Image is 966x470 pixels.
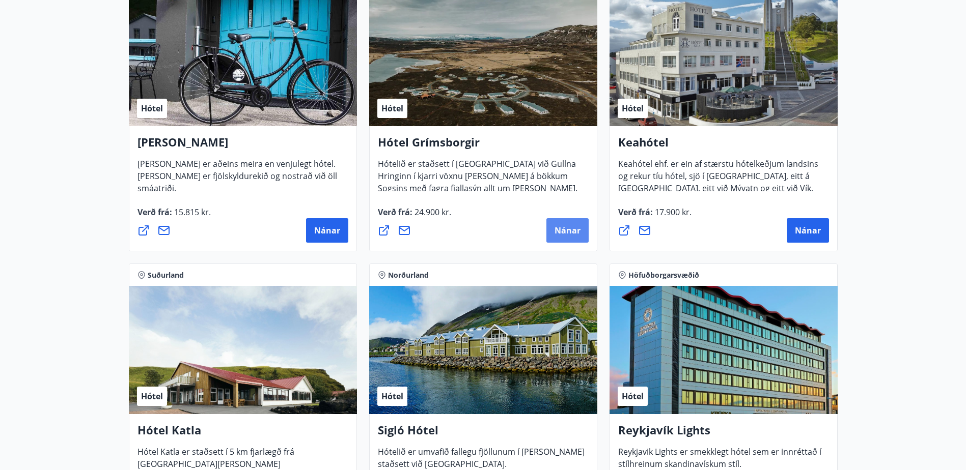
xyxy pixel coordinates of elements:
span: Suðurland [148,270,184,280]
span: Nánar [314,225,340,236]
span: Verð frá : [137,207,211,226]
h4: Reykjavík Lights [618,422,829,446]
span: 17.900 kr. [653,207,692,218]
span: Hótelið er staðsett í [GEOGRAPHIC_DATA] við Gullna Hringinn í kjarri vöxnu [PERSON_NAME] á bökkum... [378,158,577,226]
h4: Keahótel [618,134,829,158]
h4: Sigló Hótel [378,422,589,446]
span: Nánar [555,225,581,236]
span: Hótel [622,103,644,114]
span: Nánar [795,225,821,236]
span: 15.815 kr. [172,207,211,218]
span: Hótel [381,103,403,114]
button: Nánar [546,218,589,243]
span: Hótel [381,391,403,402]
span: Verð frá : [618,207,692,226]
span: Keahótel ehf. er ein af stærstu hótelkeðjum landsins og rekur tíu hótel, sjö í [GEOGRAPHIC_DATA],... [618,158,818,226]
span: [PERSON_NAME] er aðeins meira en venjulegt hótel. [PERSON_NAME] er fjölskyldurekið og nostrað við... [137,158,337,202]
h4: Hótel Katla [137,422,348,446]
h4: [PERSON_NAME] [137,134,348,158]
button: Nánar [787,218,829,243]
span: Hótel [141,103,163,114]
span: Hótel [622,391,644,402]
span: Hótel [141,391,163,402]
span: 24.900 kr. [412,207,451,218]
span: Norðurland [388,270,429,280]
button: Nánar [306,218,348,243]
span: Verð frá : [378,207,451,226]
span: Höfuðborgarsvæðið [628,270,699,280]
h4: Hótel Grímsborgir [378,134,589,158]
